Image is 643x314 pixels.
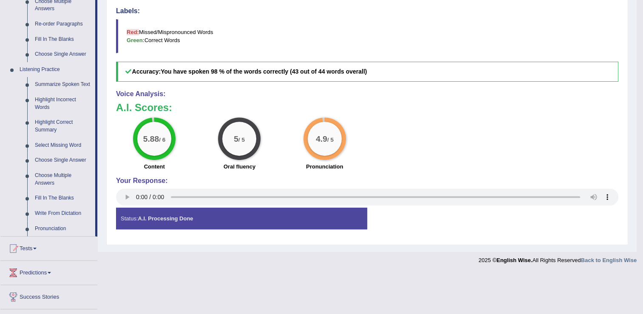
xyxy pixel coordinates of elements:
[31,221,95,237] a: Pronunciation
[327,137,334,143] small: / 5
[143,134,159,143] big: 5.88
[234,134,239,143] big: 5
[31,138,95,153] a: Select Missing Word
[116,90,618,98] h4: Voice Analysis:
[127,29,139,35] b: Red:
[31,115,95,137] a: Highlight Correct Summary
[306,163,343,171] label: Pronunciation
[138,215,193,222] strong: A.I. Processing Done
[31,191,95,206] a: Fill In The Blanks
[479,252,637,264] div: 2025 © All Rights Reserved
[31,77,95,92] a: Summarize Spoken Text
[0,285,97,306] a: Success Stories
[31,168,95,191] a: Choose Multiple Answers
[144,163,165,171] label: Content
[496,257,532,263] strong: English Wise.
[31,47,95,62] a: Choose Single Answer
[316,134,327,143] big: 4.9
[31,92,95,115] a: Highlight Incorrect Words
[127,37,144,43] b: Green:
[116,208,367,229] div: Status:
[16,62,95,77] a: Listening Practice
[31,206,95,221] a: Write From Dictation
[31,153,95,168] a: Choose Single Answer
[116,19,618,53] blockquote: Missed/Mispronounced Words Correct Words
[116,177,618,185] h4: Your Response:
[161,68,367,75] b: You have spoken 98 % of the words correctly (43 out of 44 words overall)
[116,102,172,113] b: A.I. Scores:
[581,257,637,263] a: Back to English Wise
[0,237,97,258] a: Tests
[238,137,245,143] small: / 5
[116,7,618,15] h4: Labels:
[116,62,618,82] h5: Accuracy:
[31,17,95,32] a: Re-order Paragraphs
[31,32,95,47] a: Fill In The Blanks
[0,261,97,282] a: Predictions
[159,137,165,143] small: / 6
[224,163,255,171] label: Oral fluency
